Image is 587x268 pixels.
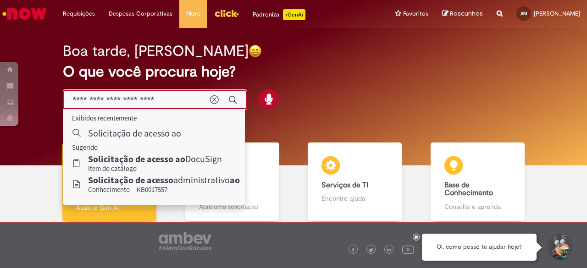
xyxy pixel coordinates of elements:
[63,64,524,80] h2: O que você procura hoje?
[63,9,95,18] span: Requisições
[450,9,483,18] span: Rascunhos
[402,243,414,255] img: logo_footer_youtube.png
[444,180,493,198] b: Base de Conhecimento
[534,10,580,17] span: [PERSON_NAME]
[63,43,249,59] h2: Boa tarde, [PERSON_NAME]
[521,11,527,16] span: AM
[48,142,171,222] a: Tirar dúvidas Tirar dúvidas com Lupi Assist e Gen Ai
[442,10,483,18] a: Rascunhos
[321,180,368,190] b: Serviços de TI
[321,194,388,203] p: Encontre ajuda
[186,9,200,18] span: More
[283,9,305,20] p: +GenAi
[444,202,511,211] p: Consulte e aprenda
[369,248,373,252] img: logo_footer_twitter.png
[351,248,355,252] img: logo_footer_facebook.png
[422,234,537,261] div: Oi, como posso te ajudar hoje?
[546,234,573,261] button: Iniciar Conversa de Suporte
[293,142,416,222] a: Serviços de TI Encontre ajuda
[387,247,391,253] img: logo_footer_linkedin.png
[416,142,539,222] a: Base de Conhecimento Consulte e aprenda
[253,9,305,20] div: Padroniza
[403,9,428,18] span: Favoritos
[109,9,172,18] span: Despesas Corporativas
[1,5,48,23] img: ServiceNow
[249,44,262,58] img: happy-face.png
[199,202,266,211] p: Abra uma solicitação
[159,232,211,250] img: logo_footer_ambev_rotulo_gray.png
[214,6,239,20] img: click_logo_yellow_360x200.png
